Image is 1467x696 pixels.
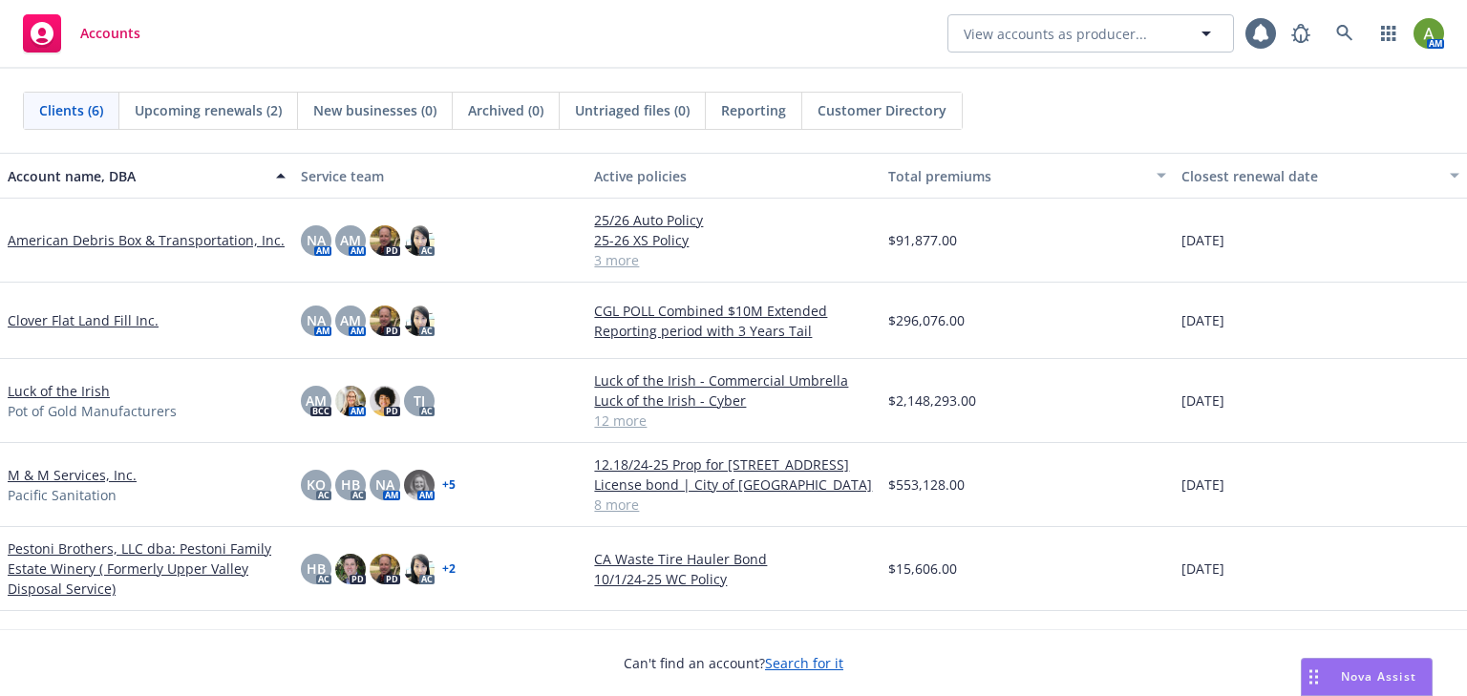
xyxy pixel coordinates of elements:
a: Accounts [15,7,148,60]
span: Upcoming renewals (2) [135,100,282,120]
span: NA [307,230,326,250]
a: + 2 [442,563,456,575]
a: CA Waste Tire Hauler Bond [594,549,872,569]
span: [DATE] [1181,390,1224,411]
span: [DATE] [1181,230,1224,250]
span: Pacific Sanitation [8,485,117,505]
a: Switch app [1370,14,1408,53]
button: Service team [293,153,586,199]
a: 10/1/24-25 WC Policy [594,569,872,589]
a: Search for it [765,654,843,672]
a: Report a Bug [1282,14,1320,53]
a: + 5 [442,479,456,491]
a: 25/26 Auto Policy [594,210,872,230]
a: CGL POLL Combined $10M Extended Reporting period with 3 Years Tail [594,301,872,341]
span: $553,128.00 [888,475,965,495]
img: photo [404,554,435,584]
img: photo [404,470,435,500]
a: Clover Flat Land Fill Inc. [8,310,159,330]
div: Closest renewal date [1181,166,1438,186]
span: $296,076.00 [888,310,965,330]
span: $91,877.00 [888,230,957,250]
a: Luck of the Irish - Cyber [594,390,872,411]
div: Account name, DBA [8,166,265,186]
button: Total premiums [881,153,1174,199]
a: Luck of the Irish [8,381,110,401]
img: photo [370,306,400,336]
a: Luck of the Irish - Commercial Umbrella [594,370,872,390]
span: [DATE] [1181,310,1224,330]
div: Service team [301,166,579,186]
span: Accounts [80,26,140,41]
a: Pestoni Brothers, LLC dba: Pestoni Family Estate Winery ( Formerly Upper Valley Disposal Service) [8,538,286,599]
a: 8 more [594,495,872,515]
a: Search [1326,14,1364,53]
a: American Debris Box & Transportation, Inc. [8,230,285,250]
span: Archived (0) [468,100,543,120]
img: photo [370,554,400,584]
span: [DATE] [1181,475,1224,495]
img: photo [370,225,400,256]
span: NA [375,475,394,495]
span: TJ [414,390,425,411]
a: 3 more [594,250,872,270]
img: photo [370,386,400,416]
span: New businesses (0) [313,100,436,120]
span: AM [306,390,327,411]
div: Active policies [594,166,872,186]
span: Customer Directory [818,100,946,120]
span: Pot of Gold Manufacturers [8,401,177,421]
span: Untriaged files (0) [575,100,690,120]
a: 12 more [594,411,872,431]
span: $15,606.00 [888,559,957,579]
button: Nova Assist [1301,658,1433,696]
button: Active policies [586,153,880,199]
a: 25-26 XS Policy [594,230,872,250]
span: HB [307,559,326,579]
button: Closest renewal date [1174,153,1467,199]
span: Nova Assist [1341,668,1416,685]
span: View accounts as producer... [964,24,1147,44]
span: KO [307,475,326,495]
span: NA [307,310,326,330]
span: HB [341,475,360,495]
img: photo [404,306,435,336]
a: License bond | City of [GEOGRAPHIC_DATA] [594,475,872,495]
img: photo [1414,18,1444,49]
span: Reporting [721,100,786,120]
img: photo [404,225,435,256]
a: 12.18/24-25 Prop for [STREET_ADDRESS] [594,454,872,475]
span: [DATE] [1181,559,1224,579]
span: Can't find an account? [624,653,843,673]
img: photo [335,554,366,584]
button: View accounts as producer... [947,14,1234,53]
span: $2,148,293.00 [888,390,976,411]
img: photo [335,386,366,416]
span: Clients (6) [39,100,103,120]
span: AM [340,230,361,250]
span: AM [340,310,361,330]
a: M & M Services, Inc. [8,465,137,485]
div: Drag to move [1302,659,1326,695]
div: Total premiums [888,166,1145,186]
